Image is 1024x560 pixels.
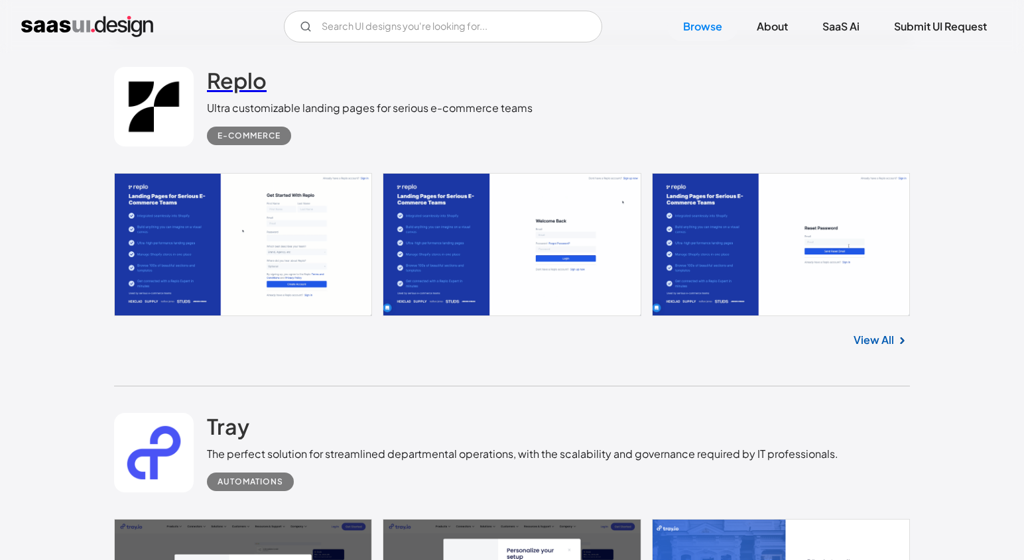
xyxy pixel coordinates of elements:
[284,11,602,42] form: Email Form
[207,446,838,462] div: The perfect solution for streamlined departmental operations, with the scalability and governance...
[806,12,875,41] a: SaaS Ai
[207,413,249,446] a: Tray
[667,12,738,41] a: Browse
[207,100,533,116] div: Ultra customizable landing pages for serious e-commerce teams
[218,128,281,144] div: E-commerce
[878,12,1003,41] a: Submit UI Request
[854,332,894,348] a: View All
[741,12,804,41] a: About
[207,413,249,439] h2: Tray
[284,11,602,42] input: Search UI designs you're looking for...
[207,67,267,100] a: Replo
[218,474,283,490] div: Automations
[207,67,267,93] h2: Replo
[21,16,153,37] a: home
